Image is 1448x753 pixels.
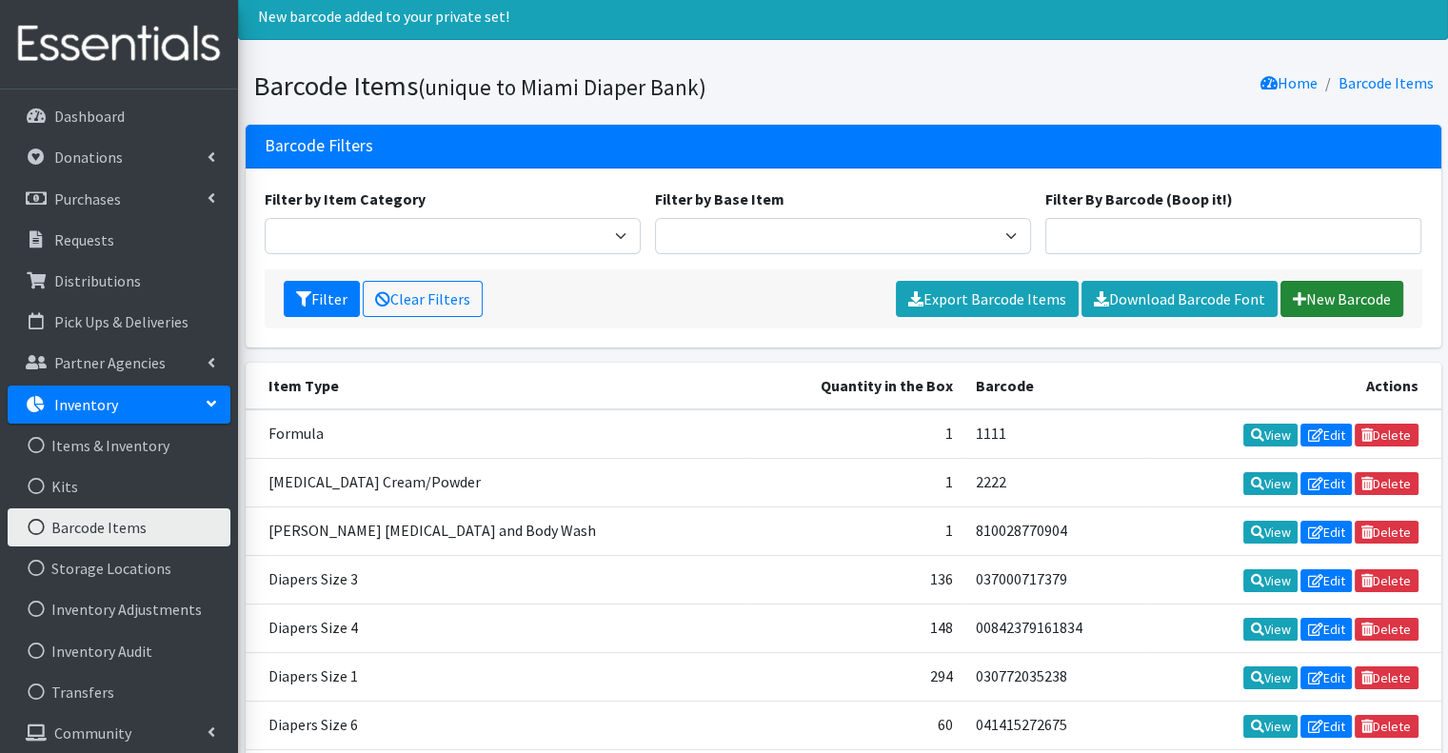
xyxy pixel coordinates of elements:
[8,714,230,752] a: Community
[8,673,230,711] a: Transfers
[54,148,123,167] p: Donations
[8,262,230,300] a: Distributions
[265,136,373,156] h3: Barcode Filters
[1300,521,1352,544] a: Edit
[1355,666,1418,689] a: Delete
[54,395,118,414] p: Inventory
[964,458,1150,506] td: 2222
[246,653,749,702] td: Diapers Size 1
[964,555,1150,604] td: 037000717379
[1243,666,1298,689] a: View
[748,363,964,409] th: Quantity in the Box
[8,386,230,424] a: Inventory
[8,138,230,176] a: Donations
[1150,363,1440,409] th: Actions
[418,73,706,101] small: (unique to Miami Diaper Bank)
[8,180,230,218] a: Purchases
[8,12,230,76] img: HumanEssentials
[1300,569,1352,592] a: Edit
[964,506,1150,555] td: 810028770904
[1280,281,1403,317] a: New Barcode
[1300,666,1352,689] a: Edit
[964,409,1150,459] td: 1111
[1355,715,1418,738] a: Delete
[8,549,230,587] a: Storage Locations
[1243,472,1298,495] a: View
[748,409,964,459] td: 1
[1243,569,1298,592] a: View
[1355,618,1418,641] a: Delete
[748,604,964,653] td: 148
[1355,472,1418,495] a: Delete
[1355,521,1418,544] a: Delete
[964,604,1150,653] td: 00842379161834
[8,97,230,135] a: Dashboard
[54,353,166,372] p: Partner Agencies
[54,271,141,290] p: Distributions
[246,506,749,555] td: [PERSON_NAME] [MEDICAL_DATA] and Body Wash
[748,702,964,750] td: 60
[964,653,1150,702] td: 030772035238
[265,188,426,210] label: Filter by Item Category
[54,312,188,331] p: Pick Ups & Deliveries
[54,230,114,249] p: Requests
[8,221,230,259] a: Requests
[1355,424,1418,446] a: Delete
[8,590,230,628] a: Inventory Adjustments
[1300,715,1352,738] a: Edit
[1339,73,1434,92] a: Barcode Items
[964,363,1150,409] th: Barcode
[8,303,230,341] a: Pick Ups & Deliveries
[748,653,964,702] td: 294
[54,189,121,208] p: Purchases
[1300,618,1352,641] a: Edit
[1243,521,1298,544] a: View
[1300,472,1352,495] a: Edit
[8,508,230,546] a: Barcode Items
[246,363,749,409] th: Item Type
[284,281,360,317] button: Filter
[246,458,749,506] td: [MEDICAL_DATA] Cream/Powder
[8,467,230,505] a: Kits
[253,69,837,103] h1: Barcode Items
[8,426,230,465] a: Items & Inventory
[1355,569,1418,592] a: Delete
[8,632,230,670] a: Inventory Audit
[1300,424,1352,446] a: Edit
[896,281,1079,317] a: Export Barcode Items
[1243,618,1298,641] a: View
[1081,281,1278,317] a: Download Barcode Font
[748,506,964,555] td: 1
[246,702,749,750] td: Diapers Size 6
[54,723,131,743] p: Community
[8,344,230,382] a: Partner Agencies
[246,604,749,653] td: Diapers Size 4
[1260,73,1318,92] a: Home
[748,555,964,604] td: 136
[1243,424,1298,446] a: View
[246,409,749,459] td: Formula
[1243,715,1298,738] a: View
[246,555,749,604] td: Diapers Size 3
[964,702,1150,750] td: 041415272675
[655,188,784,210] label: Filter by Base Item
[54,107,125,126] p: Dashboard
[363,281,483,317] a: Clear Filters
[748,458,964,506] td: 1
[1045,188,1233,210] label: Filter By Barcode (Boop it!)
